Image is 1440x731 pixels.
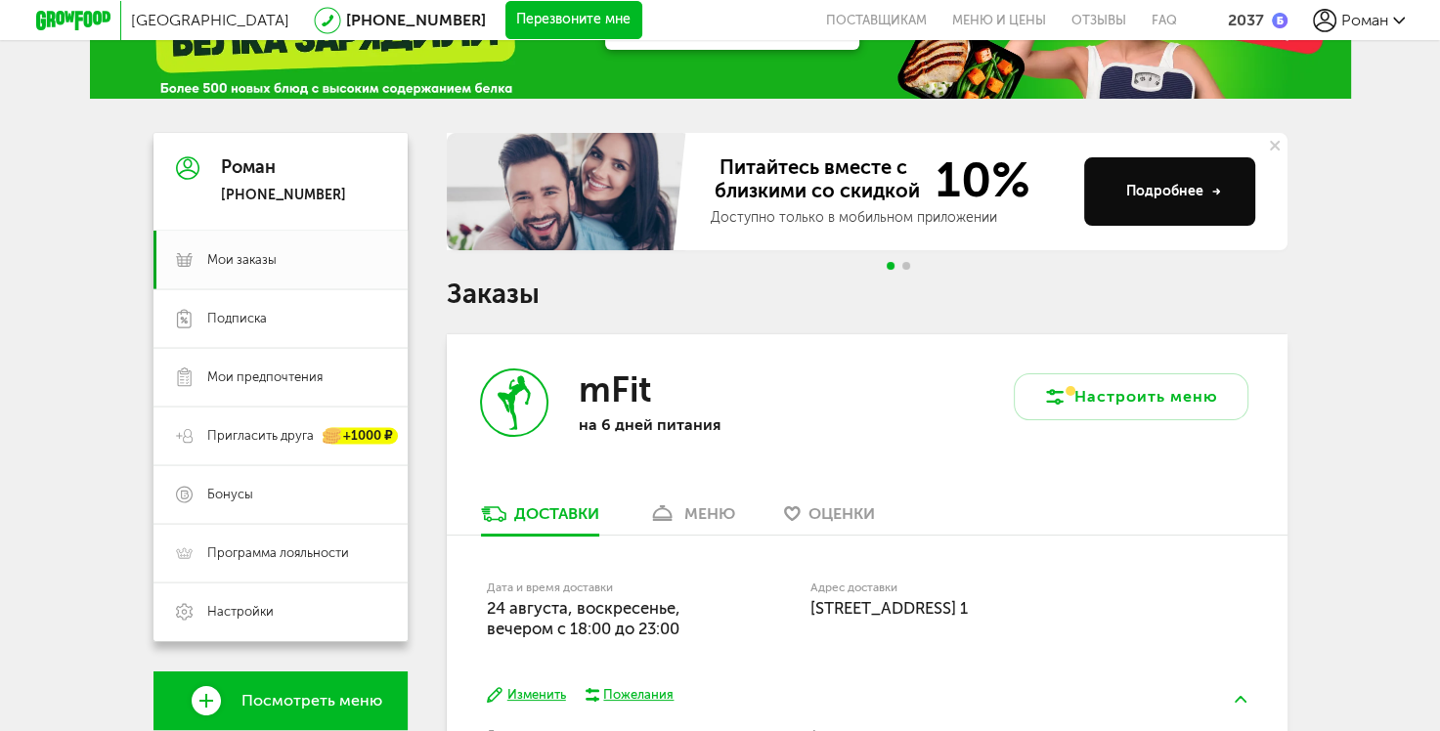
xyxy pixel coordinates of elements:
a: Доставки [471,503,609,535]
span: [STREET_ADDRESS] 1 [810,598,968,618]
span: Подписка [207,310,267,327]
a: Мои предпочтения [153,348,408,407]
p: на 6 дней питания [578,415,832,434]
a: Оценки [774,503,885,535]
div: Доставки [514,504,599,523]
label: Дата и время доставки [487,582,711,593]
a: Настройки [153,582,408,641]
button: Изменить [487,686,566,705]
span: Настройки [207,603,274,621]
span: 24 августа, воскресенье, вечером c 18:00 до 23:00 [487,598,680,638]
span: Оценки [808,504,875,523]
span: Пригласить друга [207,427,314,445]
a: Пригласить друга +1000 ₽ [153,407,408,465]
div: +1000 ₽ [324,428,398,445]
label: Адрес доставки [810,582,1175,593]
span: 10% [924,155,1030,204]
span: Go to slide 1 [887,262,895,270]
a: Бонусы [153,465,408,524]
span: Посмотреть меню [241,692,382,709]
h1: Заказы [447,281,1287,307]
div: Пожелания [603,686,674,704]
div: 2037 [1228,11,1264,29]
img: arrow-up-green.5eb5f82.svg [1235,696,1246,703]
a: меню [638,503,745,535]
div: [PHONE_NUMBER] [221,187,346,204]
div: меню [684,504,735,523]
a: [PHONE_NUMBER] [346,11,486,29]
a: Посмотреть меню [153,671,408,730]
span: Питайтесь вместе с близкими со скидкой [711,155,924,204]
span: Go to slide 2 [902,262,910,270]
span: [GEOGRAPHIC_DATA] [131,11,289,29]
h3: mFit [578,368,650,410]
div: Подробнее [1126,182,1221,201]
button: Пожелания [586,686,675,704]
span: Программа лояльности [207,544,349,562]
div: Доступно только в мобильном приложении [711,208,1069,228]
a: Программа лояльности [153,524,408,582]
a: Подписка [153,289,408,348]
button: Перезвоните мне [505,1,642,40]
div: Роман [221,158,346,178]
button: Подробнее [1084,157,1255,226]
span: Мои предпочтения [207,368,323,386]
span: Роман [1341,11,1388,29]
img: family-banner.579af9d.jpg [447,133,691,250]
span: Мои заказы [207,251,277,269]
span: Бонусы [207,486,253,503]
a: Мои заказы [153,231,408,289]
button: Настроить меню [1014,373,1248,420]
img: bonus_b.cdccf46.png [1272,13,1287,28]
